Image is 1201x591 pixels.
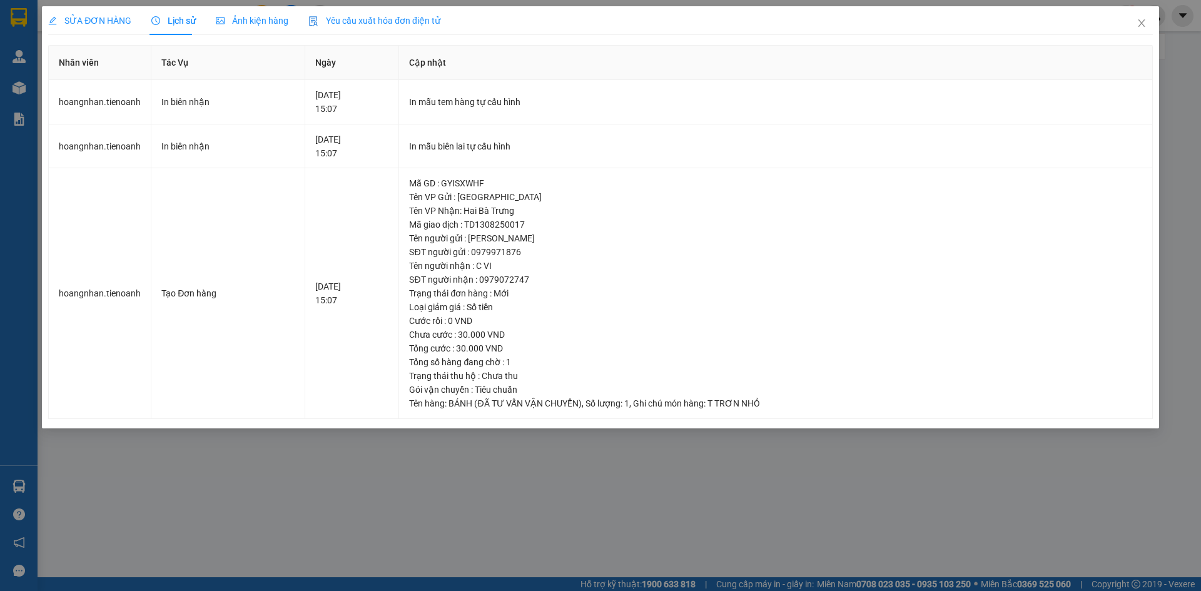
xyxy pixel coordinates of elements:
div: SĐT người gửi : 0979971876 [409,245,1142,259]
td: hoangnhan.tienoanh [49,124,151,169]
div: Tổng số hàng đang chờ : 1 [409,355,1142,369]
div: Tên VP Nhận: Hai Bà Trưng [409,204,1142,218]
div: Mã giao dịch : TD1308250017 [409,218,1142,231]
div: Tên người nhận : C VI [409,259,1142,273]
span: 1 [624,398,629,408]
th: Tác Vụ [151,46,305,80]
div: Tên VP Gửi : [GEOGRAPHIC_DATA] [409,190,1142,204]
div: Gói vận chuyển : Tiêu chuẩn [409,383,1142,397]
div: Mã GD : GYISXWHF [409,176,1142,190]
div: Tạo Đơn hàng [161,286,295,300]
span: Yêu cầu xuất hóa đơn điện tử [308,16,440,26]
img: icon [308,16,318,26]
span: T TRƠN NHỎ [707,398,760,408]
th: Ngày [305,46,399,80]
span: BÁNH (ĐÃ TƯ VẤN VẬN CHUYỂN) [448,398,581,408]
div: In biên nhận [161,139,295,153]
div: In biên nhận [161,95,295,109]
div: [DATE] 15:07 [315,280,388,307]
span: edit [48,16,57,25]
td: hoangnhan.tienoanh [49,80,151,124]
span: Lịch sử [151,16,196,26]
span: close [1137,18,1147,28]
div: [DATE] 15:07 [315,88,388,116]
div: Tổng cước : 30.000 VND [409,341,1142,355]
div: In mẫu tem hàng tự cấu hình [409,95,1142,109]
div: Tên hàng: , Số lượng: , Ghi chú món hàng: [409,397,1142,410]
div: Chưa cước : 30.000 VND [409,328,1142,341]
th: Nhân viên [49,46,151,80]
div: Cước rồi : 0 VND [409,314,1142,328]
div: [DATE] 15:07 [315,133,388,160]
span: picture [216,16,225,25]
div: In mẫu biên lai tự cấu hình [409,139,1142,153]
span: SỬA ĐƠN HÀNG [48,16,131,26]
span: clock-circle [151,16,160,25]
th: Cập nhật [399,46,1152,80]
div: Trạng thái đơn hàng : Mới [409,286,1142,300]
div: Tên người gửi : [PERSON_NAME] [409,231,1142,245]
div: Trạng thái thu hộ : Chưa thu [409,369,1142,383]
button: Close [1124,6,1159,41]
div: SĐT người nhận : 0979072747 [409,273,1142,286]
span: Ảnh kiện hàng [216,16,288,26]
td: hoangnhan.tienoanh [49,168,151,419]
div: Loại giảm giá : Số tiền [409,300,1142,314]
